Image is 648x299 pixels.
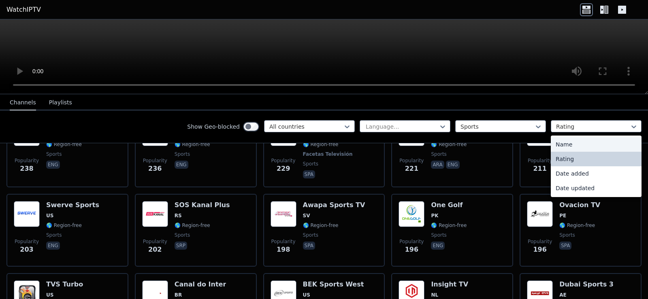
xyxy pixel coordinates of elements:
p: srp [175,242,187,250]
span: Popularity [528,238,552,245]
p: eng [46,242,60,250]
span: 198 [277,245,290,254]
img: SOS Kanal Plus [142,201,168,227]
h6: SOS Kanal Plus [175,201,230,209]
span: 236 [148,164,162,174]
span: 🌎 Region-free [175,222,210,229]
span: Popularity [15,157,39,164]
span: sports [559,232,575,238]
p: spa [303,242,315,250]
a: WatchIPTV [6,5,41,15]
h6: Ovacion TV [559,201,600,209]
span: Popularity [399,157,424,164]
span: Popularity [528,157,552,164]
img: Swerve Sports [14,201,40,227]
p: eng [175,161,188,169]
span: 🌎 Region-free [559,222,595,229]
h6: BEK Sports West [303,280,364,288]
img: One Golf [399,201,424,227]
span: sports [303,232,318,238]
span: sports [431,151,446,157]
span: 🌎 Region-free [431,222,467,229]
span: 221 [405,164,418,174]
span: SV [303,212,310,219]
span: BR [175,292,182,298]
label: Show Geo-blocked [187,123,240,131]
span: 202 [148,245,162,254]
span: Popularity [271,238,296,245]
div: Date updated [551,181,642,195]
span: 🌎 Region-free [303,141,339,148]
span: 🌎 Region-free [175,141,210,148]
span: Popularity [399,238,424,245]
span: sports [175,151,190,157]
span: 238 [20,164,33,174]
span: US [46,212,53,219]
span: 229 [277,164,290,174]
h6: Insight TV [431,280,468,288]
span: 203 [20,245,33,254]
span: sports [431,232,446,238]
span: PK [431,212,438,219]
h6: Canal do Inter [175,280,226,288]
span: Popularity [143,238,167,245]
p: ara [431,161,444,169]
span: 🌎 Region-free [303,222,339,229]
span: Popularity [15,238,39,245]
div: Date added [551,166,642,181]
button: Playlists [49,95,72,110]
h6: Dubai Sports 3 [559,280,614,288]
p: eng [46,161,60,169]
span: AE [559,292,566,298]
button: Channels [10,95,36,110]
span: 211 [533,164,546,174]
p: spa [303,170,315,178]
div: Rating [551,152,642,166]
img: Awapa Sports TV [271,201,296,227]
img: Ovacion TV [527,201,553,227]
span: 196 [533,245,546,254]
p: eng [446,161,460,169]
span: US [46,292,53,298]
div: Name [551,137,642,152]
span: US [303,292,310,298]
span: PE [559,212,566,219]
span: sports [46,151,62,157]
span: Facetas Televisión [303,151,353,157]
span: 196 [405,245,418,254]
span: Popularity [143,157,167,164]
h6: Awapa Sports TV [303,201,365,209]
h6: One Golf [431,201,467,209]
span: 🌎 Region-free [431,141,467,148]
span: 🌎 Region-free [46,141,82,148]
span: Popularity [271,157,296,164]
h6: TVS Turbo [46,280,83,288]
span: NL [431,292,438,298]
span: 🌎 Region-free [46,222,82,229]
span: sports [46,232,62,238]
span: sports [175,232,190,238]
h6: Swerve Sports [46,201,99,209]
p: spa [559,242,571,250]
span: RS [175,212,182,219]
span: sports [303,161,318,167]
p: eng [431,242,445,250]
